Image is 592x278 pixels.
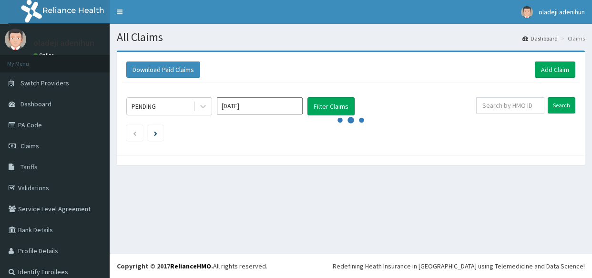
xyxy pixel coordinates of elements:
[33,52,56,59] a: Online
[117,31,585,43] h1: All Claims
[5,29,26,50] img: User Image
[521,6,533,18] img: User Image
[33,39,94,47] p: oladeji adenihun
[476,97,544,113] input: Search by HMO ID
[539,8,585,16] span: oladeji adenihun
[337,106,365,134] svg: audio-loading
[535,62,575,78] a: Add Claim
[217,97,303,114] input: Select Month and Year
[307,97,355,115] button: Filter Claims
[522,34,558,42] a: Dashboard
[333,261,585,271] div: Redefining Heath Insurance in [GEOGRAPHIC_DATA] using Telemedicine and Data Science!
[20,163,38,171] span: Tariffs
[559,34,585,42] li: Claims
[20,142,39,150] span: Claims
[132,102,156,111] div: PENDING
[117,262,213,270] strong: Copyright © 2017 .
[170,262,211,270] a: RelianceHMO
[548,97,575,113] input: Search
[20,79,69,87] span: Switch Providers
[133,129,137,137] a: Previous page
[110,254,592,278] footer: All rights reserved.
[126,62,200,78] button: Download Paid Claims
[20,100,51,108] span: Dashboard
[154,129,157,137] a: Next page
